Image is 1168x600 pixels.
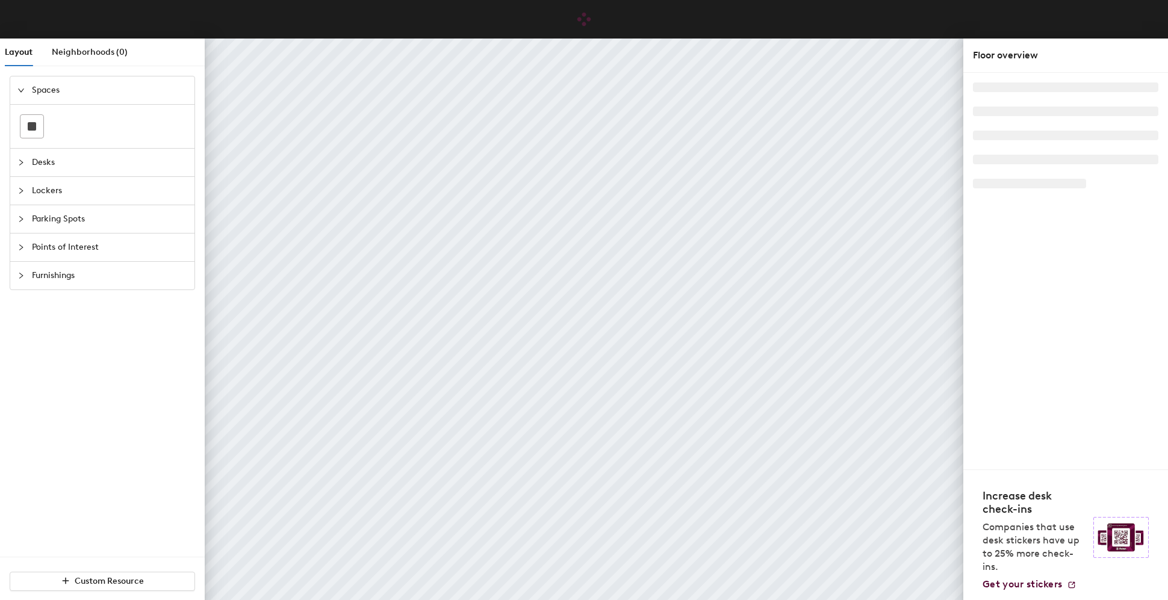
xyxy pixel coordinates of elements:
[1093,517,1149,558] img: Sticker logo
[5,47,33,57] span: Layout
[17,244,25,251] span: collapsed
[973,48,1158,63] div: Floor overview
[75,576,144,586] span: Custom Resource
[983,521,1086,574] p: Companies that use desk stickers have up to 25% more check-ins.
[32,205,187,233] span: Parking Spots
[32,177,187,205] span: Lockers
[983,489,1086,516] h4: Increase desk check-ins
[32,76,187,104] span: Spaces
[17,87,25,94] span: expanded
[32,149,187,176] span: Desks
[983,578,1062,590] span: Get your stickers
[32,262,187,289] span: Furnishings
[10,572,195,591] button: Custom Resource
[17,159,25,166] span: collapsed
[52,47,128,57] span: Neighborhoods (0)
[32,234,187,261] span: Points of Interest
[17,215,25,223] span: collapsed
[17,272,25,279] span: collapsed
[983,578,1076,590] a: Get your stickers
[17,187,25,194] span: collapsed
